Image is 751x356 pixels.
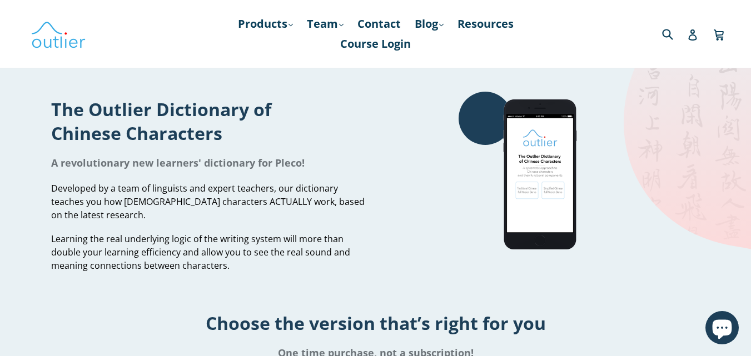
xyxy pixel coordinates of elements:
inbox-online-store-chat: Shopify online store chat [702,311,742,347]
span: Developed by a team of linguists and expert teachers, our dictionary teaches you how [DEMOGRAPHIC... [51,182,365,221]
img: Outlier Linguistics [31,18,86,50]
a: Blog [409,14,449,34]
h1: The Outlier Dictionary of Chinese Characters [51,97,367,145]
a: Resources [452,14,519,34]
a: Contact [352,14,406,34]
input: Search [659,22,690,45]
span: Learning the real underlying logic of the writing system will more than double your learning effi... [51,233,350,272]
a: Course Login [335,34,416,54]
a: Team [301,14,349,34]
h1: A revolutionary new learners' dictionary for Pleco! [51,156,367,169]
a: Products [232,14,299,34]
